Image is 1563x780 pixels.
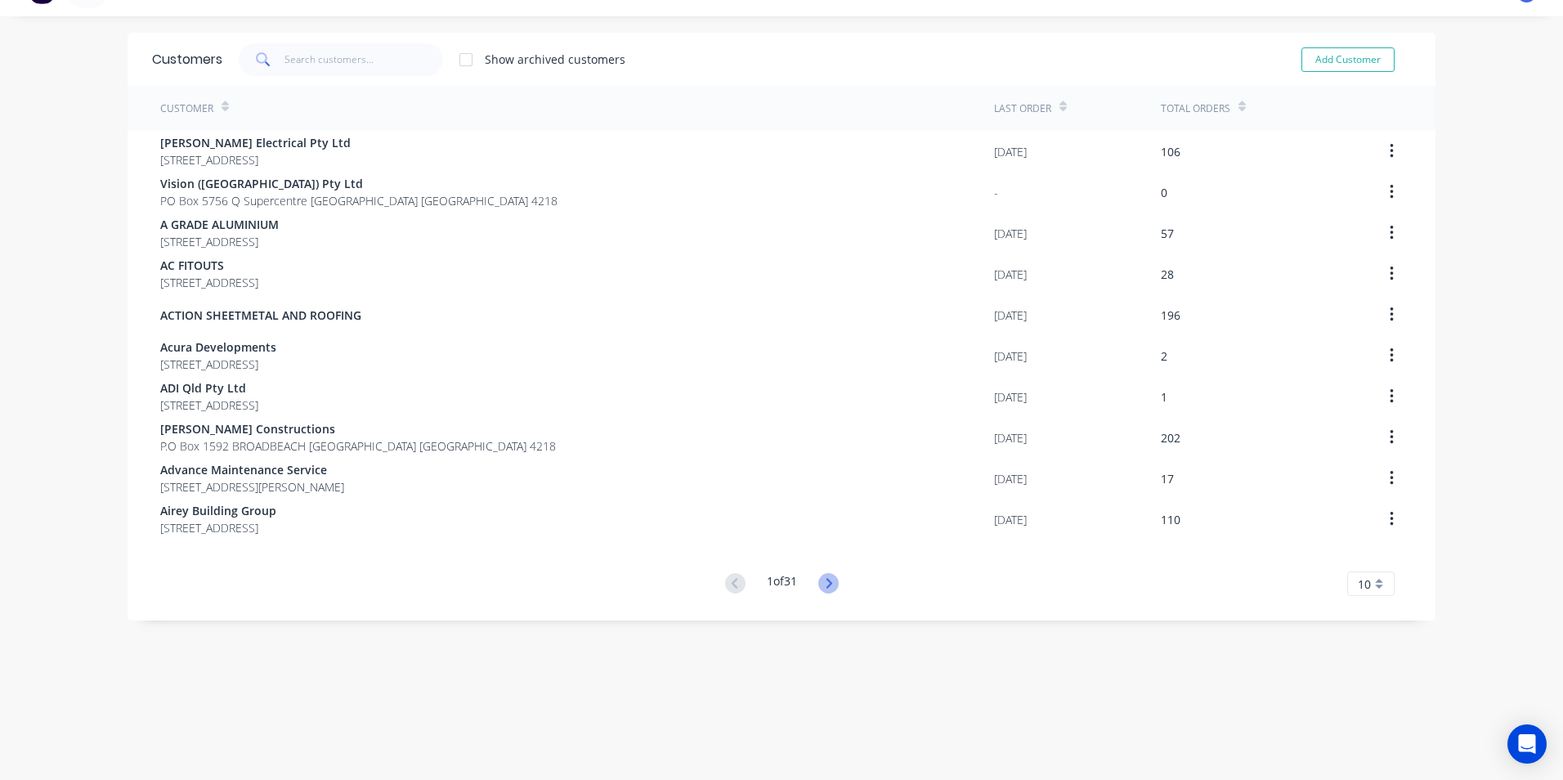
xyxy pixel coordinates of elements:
[994,266,1027,283] div: [DATE]
[160,134,351,151] span: [PERSON_NAME] Electrical Pty Ltd
[160,274,258,291] span: [STREET_ADDRESS]
[994,429,1027,446] div: [DATE]
[1161,101,1230,116] div: Total Orders
[160,356,276,373] span: [STREET_ADDRESS]
[485,51,625,68] div: Show archived customers
[160,519,276,536] span: [STREET_ADDRESS]
[1161,511,1180,528] div: 110
[152,50,222,69] div: Customers
[1161,225,1174,242] div: 57
[994,470,1027,487] div: [DATE]
[160,478,344,495] span: [STREET_ADDRESS][PERSON_NAME]
[160,437,556,455] span: P.O Box 1592 BROADBEACH [GEOGRAPHIC_DATA] [GEOGRAPHIC_DATA] 4218
[1161,347,1167,365] div: 2
[160,151,351,168] span: [STREET_ADDRESS]
[160,397,258,414] span: [STREET_ADDRESS]
[994,184,998,201] div: -
[1507,724,1547,764] div: Open Intercom Messenger
[994,388,1027,406] div: [DATE]
[160,338,276,356] span: Acura Developments
[1161,470,1174,487] div: 17
[160,216,279,233] span: A GRADE ALUMINIUM
[160,420,556,437] span: [PERSON_NAME] Constructions
[1301,47,1395,72] button: Add Customer
[1161,388,1167,406] div: 1
[160,502,276,519] span: Airey Building Group
[1161,266,1174,283] div: 28
[1161,429,1180,446] div: 202
[1161,184,1167,201] div: 0
[160,192,558,209] span: PO Box 5756 Q Supercentre [GEOGRAPHIC_DATA] [GEOGRAPHIC_DATA] 4218
[160,379,258,397] span: ADI Qld Pty Ltd
[767,572,797,596] div: 1 of 31
[1161,143,1180,160] div: 106
[160,233,279,250] span: [STREET_ADDRESS]
[160,175,558,192] span: Vision ([GEOGRAPHIC_DATA]) Pty Ltd
[284,43,444,76] input: Search customers...
[160,461,344,478] span: Advance Maintenance Service
[994,511,1027,528] div: [DATE]
[994,101,1051,116] div: Last Order
[994,143,1027,160] div: [DATE]
[160,101,213,116] div: Customer
[1161,307,1180,324] div: 196
[994,225,1027,242] div: [DATE]
[160,257,258,274] span: AC FITOUTS
[1358,576,1371,593] span: 10
[994,307,1027,324] div: [DATE]
[994,347,1027,365] div: [DATE]
[160,307,361,324] span: ACTION SHEETMETAL AND ROOFING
